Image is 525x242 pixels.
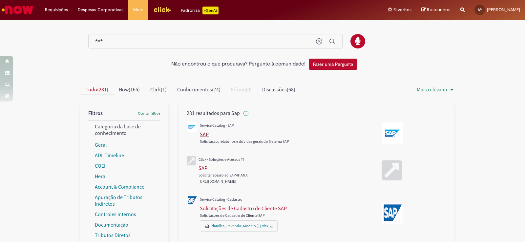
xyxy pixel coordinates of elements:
[478,8,482,12] span: AP
[171,61,305,67] h2: Não encontrou o que procurava? Pergunte à comunidade!
[309,59,357,70] button: Fazer uma Pergunta
[427,7,451,13] span: Rascunhos
[78,7,123,13] span: Despesas Corporativas
[45,7,68,13] span: Requisições
[202,7,219,14] p: +GenAi
[1,3,34,16] img: ServiceNow
[181,7,219,14] div: Padroniza
[487,7,520,12] span: [PERSON_NAME]
[153,5,171,14] img: click_logo_yellow_360x200.png
[393,7,411,13] span: Favoritos
[421,7,451,13] a: Rascunhos
[133,7,143,13] span: More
